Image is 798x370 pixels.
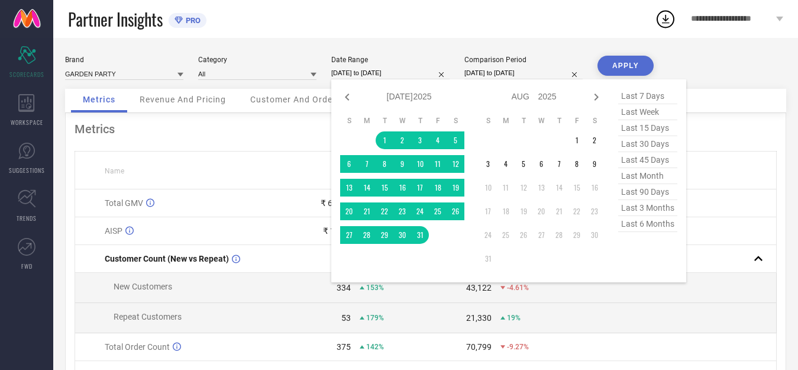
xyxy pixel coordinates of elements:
[105,226,122,236] span: AISP
[586,179,603,197] td: Sat Aug 16 2025
[376,131,393,149] td: Tue Jul 01 2025
[105,342,170,352] span: Total Order Count
[429,116,447,126] th: Friday
[532,155,550,173] td: Wed Aug 06 2025
[464,67,583,79] input: Select comparison period
[532,202,550,220] td: Wed Aug 20 2025
[105,198,143,208] span: Total GMV
[618,104,677,120] span: last week
[321,198,351,208] div: ₹ 6.31 L
[429,131,447,149] td: Fri Jul 04 2025
[618,200,677,216] span: last 3 months
[17,214,37,223] span: TRENDS
[429,202,447,220] td: Fri Jul 25 2025
[618,136,677,152] span: last 30 days
[340,155,358,173] td: Sun Jul 06 2025
[393,179,411,197] td: Wed Jul 16 2025
[340,202,358,220] td: Sun Jul 20 2025
[507,343,529,351] span: -9.27%
[331,67,450,79] input: Select date range
[376,116,393,126] th: Tuesday
[586,226,603,244] td: Sat Aug 30 2025
[515,179,532,197] td: Tue Aug 12 2025
[11,118,43,127] span: WORKSPACE
[393,155,411,173] td: Wed Jul 09 2025
[497,155,515,173] td: Mon Aug 04 2025
[618,120,677,136] span: last 15 days
[568,116,586,126] th: Friday
[466,283,492,292] div: 43,122
[507,284,529,292] span: -4.61%
[331,56,450,64] div: Date Range
[479,155,497,173] td: Sun Aug 03 2025
[393,131,411,149] td: Wed Jul 02 2025
[83,95,115,104] span: Metrics
[479,226,497,244] td: Sun Aug 24 2025
[358,155,376,173] td: Mon Jul 07 2025
[532,179,550,197] td: Wed Aug 13 2025
[447,202,464,220] td: Sat Jul 26 2025
[589,90,603,104] div: Next month
[466,342,492,352] div: 70,799
[75,122,777,136] div: Metrics
[586,116,603,126] th: Saturday
[586,202,603,220] td: Sat Aug 23 2025
[618,168,677,184] span: last month
[411,179,429,197] td: Thu Jul 17 2025
[340,179,358,197] td: Sun Jul 13 2025
[429,155,447,173] td: Fri Jul 11 2025
[65,56,183,64] div: Brand
[550,226,568,244] td: Thu Aug 28 2025
[447,155,464,173] td: Sat Jul 12 2025
[532,226,550,244] td: Wed Aug 27 2025
[466,313,492,323] div: 21,330
[393,116,411,126] th: Wednesday
[447,179,464,197] td: Sat Jul 19 2025
[479,179,497,197] td: Sun Aug 10 2025
[376,202,393,220] td: Tue Jul 22 2025
[550,202,568,220] td: Thu Aug 21 2025
[340,116,358,126] th: Sunday
[586,155,603,173] td: Sat Aug 09 2025
[340,226,358,244] td: Sun Jul 27 2025
[507,314,521,322] span: 19%
[250,95,341,104] span: Customer And Orders
[114,312,182,321] span: Repeat Customers
[9,70,44,79] span: SCORECARDS
[497,179,515,197] td: Mon Aug 11 2025
[618,88,677,104] span: last 7 days
[366,314,384,322] span: 179%
[376,155,393,173] td: Tue Jul 08 2025
[68,7,163,31] span: Partner Insights
[21,262,33,271] span: FWD
[497,226,515,244] td: Mon Aug 25 2025
[105,167,124,175] span: Name
[479,202,497,220] td: Sun Aug 17 2025
[568,226,586,244] td: Fri Aug 29 2025
[411,116,429,126] th: Thursday
[341,313,351,323] div: 53
[550,155,568,173] td: Thu Aug 07 2025
[447,131,464,149] td: Sat Jul 05 2025
[429,179,447,197] td: Fri Jul 18 2025
[568,155,586,173] td: Fri Aug 08 2025
[597,56,654,76] button: APPLY
[411,155,429,173] td: Thu Jul 10 2025
[479,250,497,268] td: Sun Aug 31 2025
[550,116,568,126] th: Thursday
[198,56,316,64] div: Category
[9,166,45,175] span: SUGGESTIONS
[411,202,429,220] td: Thu Jul 24 2025
[618,152,677,168] span: last 45 days
[655,8,676,30] div: Open download list
[568,179,586,197] td: Fri Aug 15 2025
[515,116,532,126] th: Tuesday
[532,116,550,126] th: Wednesday
[447,116,464,126] th: Saturday
[140,95,226,104] span: Revenue And Pricing
[376,226,393,244] td: Tue Jul 29 2025
[411,226,429,244] td: Thu Jul 31 2025
[358,179,376,197] td: Mon Jul 14 2025
[358,226,376,244] td: Mon Jul 28 2025
[393,226,411,244] td: Wed Jul 30 2025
